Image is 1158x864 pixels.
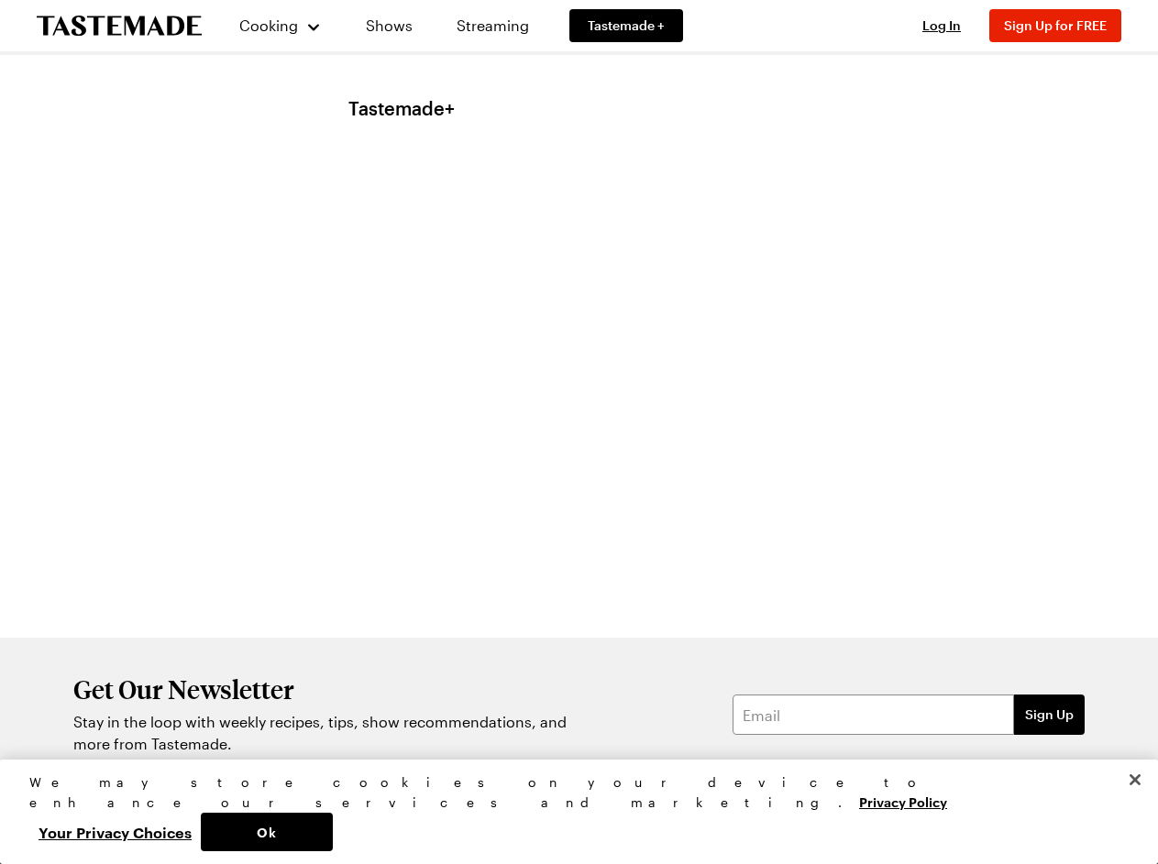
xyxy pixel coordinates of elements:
[1025,705,1074,724] span: Sign Up
[29,772,1113,813] div: We may store cookies on your device to enhance our services and marketing.
[201,813,333,851] button: Ok
[348,97,455,119] h1: Tastemade+
[238,4,322,48] button: Cooking
[588,16,665,35] span: Tastemade +
[239,16,298,34] span: Cooking
[1004,17,1107,33] span: Sign Up for FREE
[29,813,201,851] button: Your Privacy Choices
[29,772,1113,851] div: Privacy
[733,694,1014,735] input: Email
[989,9,1121,42] button: Sign Up for FREE
[73,711,578,755] p: Stay in the loop with weekly recipes, tips, show recommendations, and more from Tastemade.
[569,9,683,42] a: Tastemade +
[37,16,202,37] a: To Tastemade Home Page
[859,793,947,810] a: More information about your privacy, opens in a new tab
[905,16,978,35] button: Log In
[922,17,961,33] span: Log In
[1115,760,1155,800] button: Close
[73,674,578,704] h2: Get Our Newsletter
[1014,694,1085,735] button: Sign Up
